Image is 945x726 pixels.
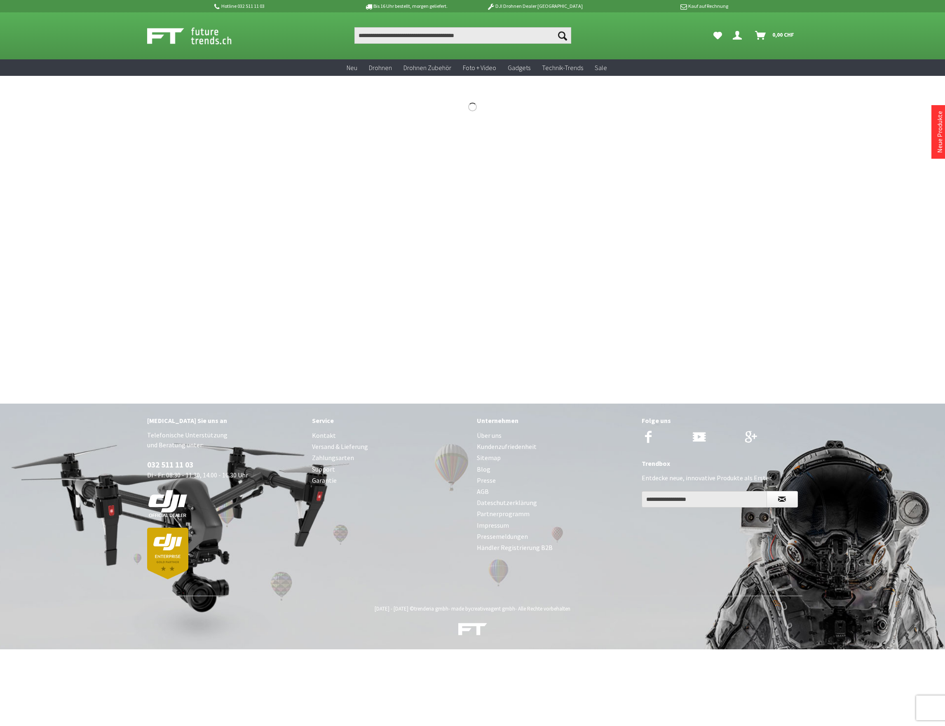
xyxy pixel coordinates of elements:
a: Drohnen Zubehör [398,59,457,76]
a: Gadgets [502,59,536,76]
a: Dein Konto [729,27,748,44]
a: Warenkorb [752,27,798,44]
a: Technik-Trends [536,59,589,76]
div: Trendbox [642,458,798,469]
a: Partnerprogramm [477,508,633,519]
a: AGB [477,486,633,497]
p: Kauf auf Rechnung [599,1,728,11]
a: Neue Produkte [936,111,944,153]
span: 0,00 CHF [772,28,794,41]
p: Entdecke neue, innovative Produkte als Erster. [642,473,798,483]
span: Neu [347,63,357,72]
p: Telefonische Unterstützung und Beratung unter: Di - Fr: 08:30 - 11.30, 14.00 - 16.30 Uhr [147,430,304,579]
a: Garantie [312,475,469,486]
div: Service [312,415,469,426]
a: Über uns [477,430,633,441]
span: Drohnen Zubehör [403,63,451,72]
input: Ihre E-Mail Adresse [642,491,767,507]
button: Newsletter abonnieren [767,491,798,507]
a: trenderia gmbh [414,605,448,612]
button: Suchen [554,27,571,44]
div: Unternehmen [477,415,633,426]
img: dji-partner-enterprise_goldLoJgYOWPUIEBO.png [147,528,188,579]
a: Neu [341,59,363,76]
div: [DATE] - [DATE] © - made by - Alle Rechte vorbehalten [150,605,796,612]
a: Drohnen [363,59,398,76]
a: Sale [589,59,613,76]
img: Shop Futuretrends - zur Startseite wechseln [147,26,250,46]
a: Kundenzufriedenheit [477,441,633,452]
a: Presse [477,475,633,486]
a: Impressum [477,520,633,531]
p: Bis 16 Uhr bestellt, morgen geliefert. [342,1,470,11]
a: Kontakt [312,430,469,441]
span: Drohnen [369,63,392,72]
img: ft-white-trans-footer.png [458,623,487,636]
a: creativeagent gmbh [471,605,515,612]
span: Foto + Video [463,63,496,72]
div: Folge uns [642,415,798,426]
a: Support [312,464,469,475]
a: Versand & Lieferung [312,441,469,452]
a: Meine Favoriten [709,27,726,44]
a: Händler Registrierung B2B [477,542,633,553]
p: Hotline 032 511 11 03 [213,1,342,11]
span: Gadgets [508,63,530,72]
a: Foto + Video [457,59,502,76]
a: Dateschutzerklärung [477,497,633,508]
a: Blog [477,464,633,475]
a: Zahlungsarten [312,452,469,463]
input: Produkt, Marke, Kategorie, EAN, Artikelnummer… [354,27,571,44]
div: [MEDICAL_DATA] Sie uns an [147,415,304,426]
a: Pressemeldungen [477,531,633,542]
span: Sale [595,63,607,72]
a: Sitemap [477,452,633,463]
img: white-dji-schweiz-logo-official_140x140.png [147,490,188,518]
a: DJI Drohnen, Trends & Gadgets Shop [458,624,487,639]
span: Technik-Trends [542,63,583,72]
a: 032 511 11 03 [147,460,193,470]
p: DJI Drohnen Dealer [GEOGRAPHIC_DATA] [471,1,599,11]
